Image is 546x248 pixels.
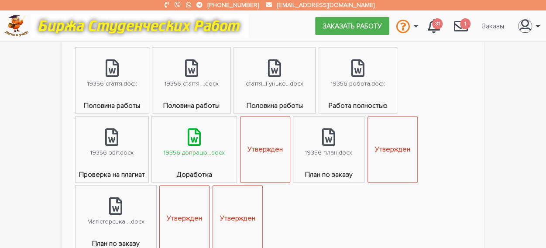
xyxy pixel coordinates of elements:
div: 19356 звіт.docx [90,148,134,158]
a: 1 [447,14,475,38]
div: 19356 допрацю...docx [164,148,225,158]
a: 19356 допрацю...docx [152,117,237,169]
a: 19356 робота.docx [319,48,397,100]
a: 19356 стаття ...docx [152,48,230,100]
span: Работа полностью [319,100,397,113]
span: 1 [460,18,470,29]
a: [PHONE_NUMBER] [208,1,259,9]
a: 19356 звіт.docx [76,117,148,169]
a: 19356 план.docx [293,117,364,169]
div: 19356 робота.docx [331,79,385,89]
a: Заказать работу [315,17,389,34]
div: Магістерська ...docx [87,217,144,227]
span: Половина работы [152,100,230,113]
span: Половина работы [76,100,149,113]
a: Заказы [475,17,511,34]
span: 31 [432,18,443,29]
div: 19356 план.docx [305,148,352,158]
a: 19356 стаття.docx [76,48,149,100]
img: motto-12e01f5a76059d5f6a28199ef077b1f78e012cfde436ab5cf1d4517935686d32.gif [30,14,248,38]
div: 19356 стаття.docx [87,79,137,89]
input: Нажмите, чтобы утвердить план [367,116,418,183]
img: logo-c4363faeb99b52c628a42810ed6dfb4293a56d4e4775eb116515dfe7f33672af.png [5,15,29,37]
a: стаття_Гунько...docx [234,48,315,100]
div: стаття_Гунько...docx [246,79,303,89]
a: [EMAIL_ADDRESS][DOMAIN_NAME] [277,1,374,9]
a: Магістерська ...docx [76,186,156,238]
span: Половина работы [234,100,315,113]
a: 31 [421,14,447,38]
input: Нажмите, чтобы утвердить план [240,116,290,183]
div: 19356 стаття ...docx [164,79,218,89]
span: План по заказу [293,169,364,182]
span: Проверка на плагиат [76,169,148,182]
span: Доработка [152,169,237,182]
